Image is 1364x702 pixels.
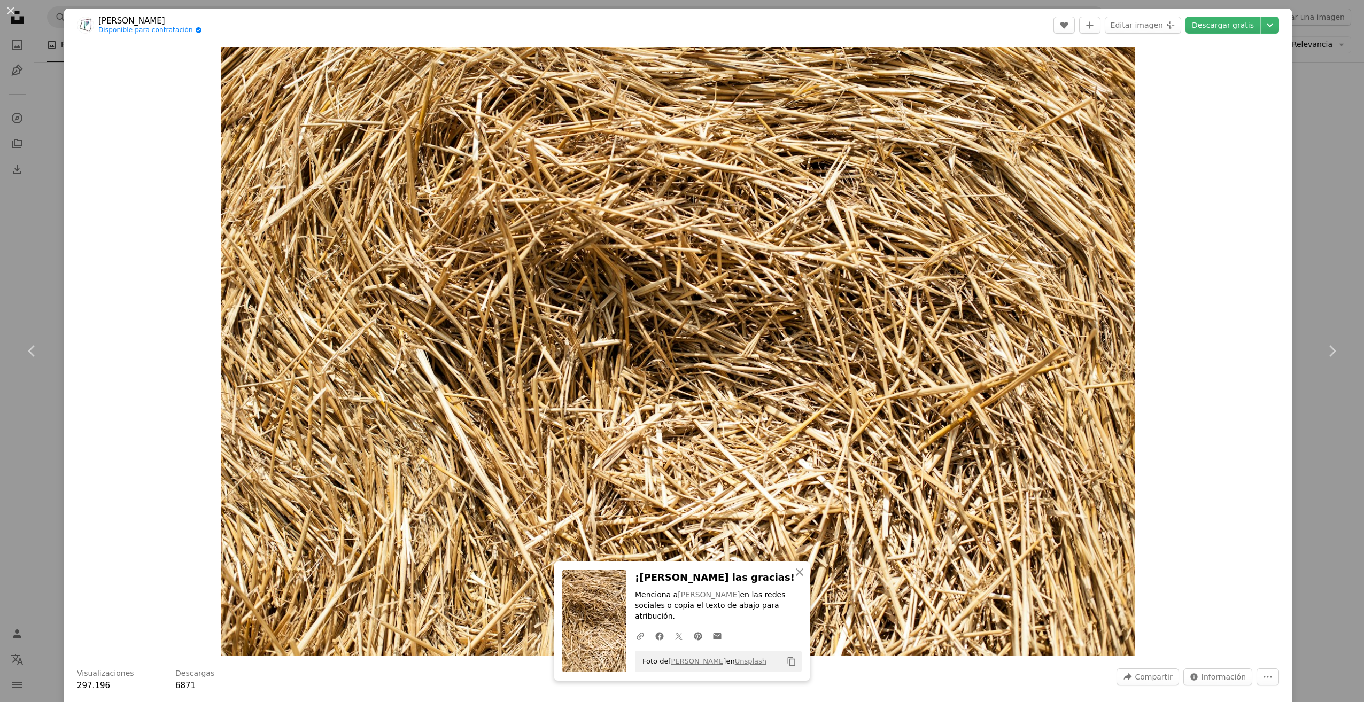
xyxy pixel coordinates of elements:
[678,590,740,599] a: [PERSON_NAME]
[735,657,766,665] a: Unsplash
[175,681,196,690] span: 6871
[175,668,214,679] h3: Descargas
[1183,668,1252,685] button: Estadísticas sobre esta imagen
[98,15,202,26] a: [PERSON_NAME]
[77,681,110,690] span: 297.196
[650,625,669,646] a: Comparte en Facebook
[688,625,708,646] a: Comparte en Pinterest
[708,625,727,646] a: Comparte por correo electrónico
[637,653,766,670] span: Foto de en
[668,657,726,665] a: [PERSON_NAME]
[669,625,688,646] a: Comparte en Twitter
[1261,17,1279,34] button: Elegir el tamaño de descarga
[77,668,134,679] h3: Visualizaciones
[1202,669,1246,685] span: Información
[221,47,1135,656] button: Ampliar en esta imagen
[1079,17,1100,34] button: Añade a la colección
[1105,17,1181,34] button: Editar imagen
[1300,300,1364,402] a: Siguiente
[1117,668,1179,685] button: Compartir esta imagen
[1053,17,1075,34] button: Me gusta
[221,47,1135,656] img: Hierba seca marrón durante el día
[635,570,802,586] h3: ¡[PERSON_NAME] las gracias!
[635,590,802,622] p: Menciona a en las redes sociales o copia el texto de abajo para atribución.
[782,652,801,670] button: Copiar al portapapeles
[77,17,94,34] img: Ve al perfil de Dan Cristian Pădureț
[1185,17,1260,34] a: Descargar gratis
[1257,668,1279,685] button: Más acciones
[98,26,202,35] a: Disponible para contratación
[1135,669,1172,685] span: Compartir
